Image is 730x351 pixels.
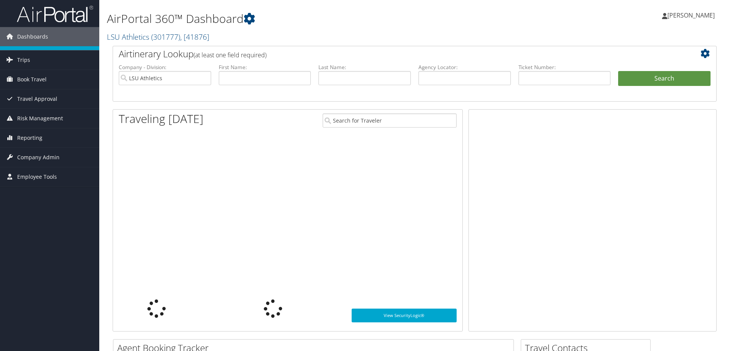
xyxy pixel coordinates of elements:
span: , [ 41876 ] [180,32,209,42]
img: airportal-logo.png [17,5,93,23]
span: Employee Tools [17,167,57,186]
label: Agency Locator: [418,63,511,71]
label: Ticket Number: [518,63,611,71]
span: Reporting [17,128,42,147]
a: LSU Athletics [107,32,209,42]
button: Search [618,71,711,86]
span: Trips [17,50,30,70]
h1: AirPortal 360™ Dashboard [107,11,517,27]
span: Risk Management [17,109,63,128]
span: Book Travel [17,70,47,89]
input: Search for Traveler [323,113,457,128]
a: [PERSON_NAME] [662,4,722,27]
span: Dashboards [17,27,48,46]
label: First Name: [219,63,311,71]
h2: Airtinerary Lookup [119,47,660,60]
span: [PERSON_NAME] [667,11,715,19]
label: Last Name: [318,63,411,71]
span: Travel Approval [17,89,57,108]
span: (at least one field required) [194,51,266,59]
label: Company - Division: [119,63,211,71]
h1: Traveling [DATE] [119,111,203,127]
a: View SecurityLogic® [352,309,457,322]
span: ( 301777 ) [151,32,180,42]
span: Company Admin [17,148,60,167]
